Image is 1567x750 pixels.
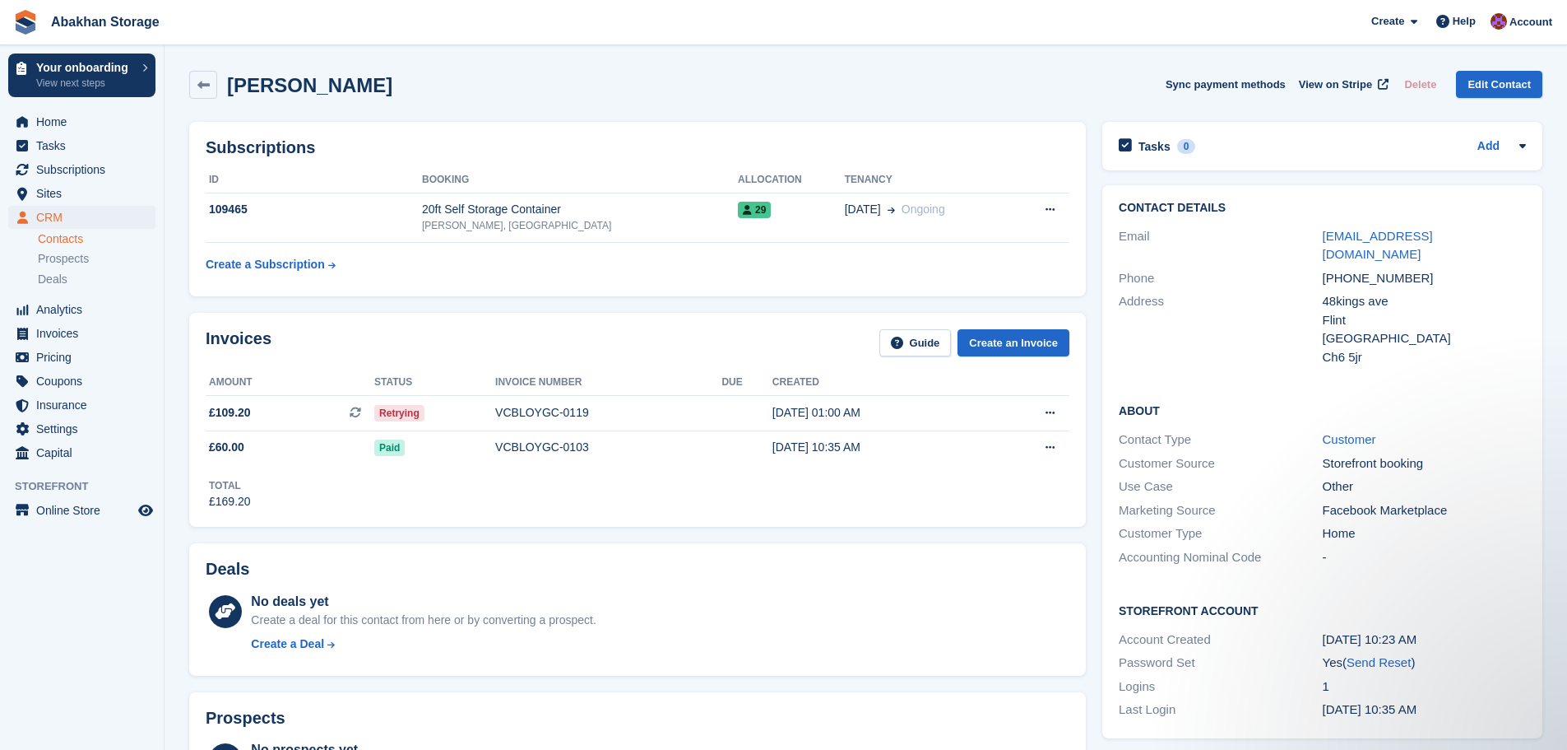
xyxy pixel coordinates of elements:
[8,110,155,133] a: menu
[422,218,738,233] div: [PERSON_NAME], [GEOGRAPHIC_DATA]
[1119,631,1322,650] div: Account Created
[1323,329,1526,348] div: [GEOGRAPHIC_DATA]
[1323,454,1526,473] div: Storefront booking
[206,329,271,356] h2: Invoices
[8,417,155,440] a: menu
[36,499,135,522] span: Online Store
[902,203,945,216] span: Ongoing
[13,10,38,35] img: stora-icon-8386f47178a22dfd0bd8f6a31ec36ba5ce8667c1dd55bd0f319d3a0aa187defe.svg
[36,394,135,417] span: Insurance
[36,158,135,181] span: Subscriptions
[1323,702,1417,716] time: 2025-09-22 09:35:25 UTC
[1119,454,1322,473] div: Customer Source
[206,167,422,193] th: ID
[8,298,155,321] a: menu
[1119,402,1526,418] h2: About
[1323,631,1526,650] div: [DATE] 10:23 AM
[1119,227,1322,264] div: Email
[422,167,738,193] th: Booking
[1119,524,1322,543] div: Customer Type
[1347,655,1411,669] a: Send Reset
[206,256,325,273] div: Create a Subscription
[36,370,135,393] span: Coupons
[1323,524,1526,543] div: Home
[38,251,89,267] span: Prospects
[1323,501,1526,520] div: Facebook Marketplace
[8,206,155,229] a: menu
[1371,13,1404,30] span: Create
[1119,202,1526,215] h2: Contact Details
[36,322,135,345] span: Invoices
[38,272,67,287] span: Deals
[227,74,392,96] h2: [PERSON_NAME]
[1323,311,1526,330] div: Flint
[8,441,155,464] a: menu
[1323,654,1526,673] div: Yes
[209,478,251,493] div: Total
[206,138,1069,157] h2: Subscriptions
[251,636,324,653] div: Create a Deal
[721,370,772,396] th: Due
[374,370,495,396] th: Status
[1119,678,1322,696] div: Logins
[38,271,155,288] a: Deals
[1342,655,1415,669] span: ( )
[206,249,336,280] a: Create a Subscription
[1119,602,1526,618] h2: Storefront Account
[206,201,422,218] div: 109465
[879,329,952,356] a: Guide
[44,8,166,35] a: Abakhan Storage
[1398,71,1443,98] button: Delete
[251,612,596,629] div: Create a deal for this contact from here or by converting a prospect.
[209,493,251,510] div: £169.20
[1138,139,1171,154] h2: Tasks
[8,322,155,345] a: menu
[38,231,155,247] a: Contacts
[36,110,135,133] span: Home
[1477,137,1500,156] a: Add
[251,592,596,612] div: No deals yet
[8,182,155,205] a: menu
[36,134,135,157] span: Tasks
[8,346,155,369] a: menu
[1119,501,1322,520] div: Marketing Source
[1119,701,1322,720] div: Last Login
[1323,477,1526,496] div: Other
[845,201,881,218] span: [DATE]
[36,206,135,229] span: CRM
[738,202,771,218] span: 29
[1491,13,1507,30] img: William Abakhan
[136,501,155,520] a: Preview store
[1323,548,1526,567] div: -
[957,329,1069,356] a: Create an Invoice
[772,404,986,422] div: [DATE] 01:00 AM
[738,167,845,193] th: Allocation
[1509,14,1552,30] span: Account
[495,370,721,396] th: Invoice number
[209,404,251,422] span: £109.20
[1177,139,1196,154] div: 0
[1292,71,1392,98] a: View on Stripe
[1299,77,1372,93] span: View on Stripe
[8,499,155,522] a: menu
[1456,71,1542,98] a: Edit Contact
[1323,432,1376,446] a: Customer
[36,76,134,91] p: View next steps
[15,478,164,495] span: Storefront
[374,405,424,422] span: Retrying
[206,560,249,579] h2: Deals
[8,158,155,181] a: menu
[36,417,135,440] span: Settings
[1119,292,1322,366] div: Address
[36,298,135,321] span: Analytics
[1119,269,1322,288] div: Phone
[422,201,738,218] div: 20ft Self Storage Container
[495,439,721,456] div: VCBLOYGC-0103
[36,62,134,73] p: Your onboarding
[38,250,155,268] a: Prospects
[1119,477,1322,496] div: Use Case
[1323,229,1433,262] a: [EMAIL_ADDRESS][DOMAIN_NAME]
[1323,292,1526,311] div: 48kings ave
[251,636,596,653] a: Create a Deal
[36,182,135,205] span: Sites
